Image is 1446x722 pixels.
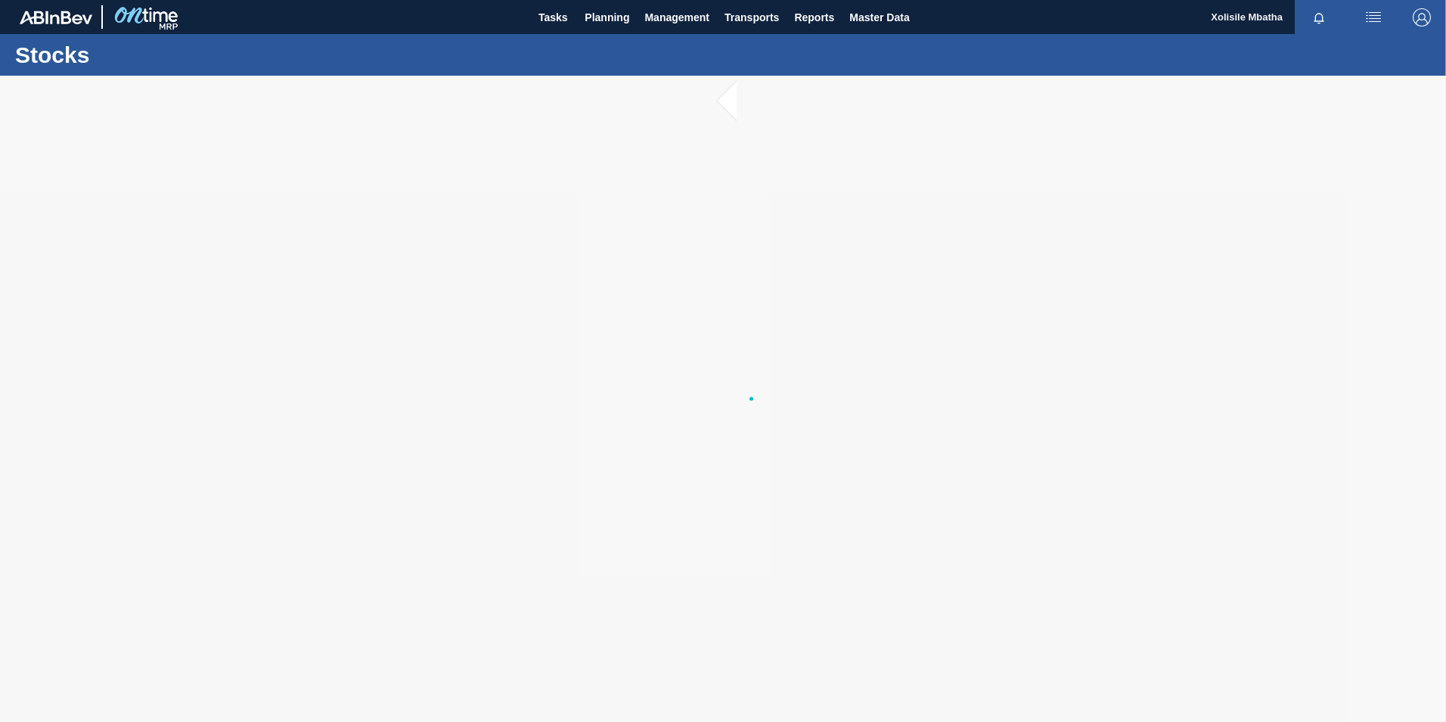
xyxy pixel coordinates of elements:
button: Notifications [1295,7,1343,28]
span: Management [644,8,709,26]
img: Logout [1413,8,1431,26]
h1: Stocks [15,46,284,64]
span: Planning [585,8,629,26]
img: TNhmsLtSVTkK8tSr43FrP2fwEKptu5GPRR3wAAAABJRU5ErkJggg== [20,11,92,24]
span: Tasks [536,8,569,26]
span: Transports [725,8,779,26]
span: Master Data [849,8,909,26]
img: userActions [1364,8,1382,26]
span: Reports [794,8,834,26]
